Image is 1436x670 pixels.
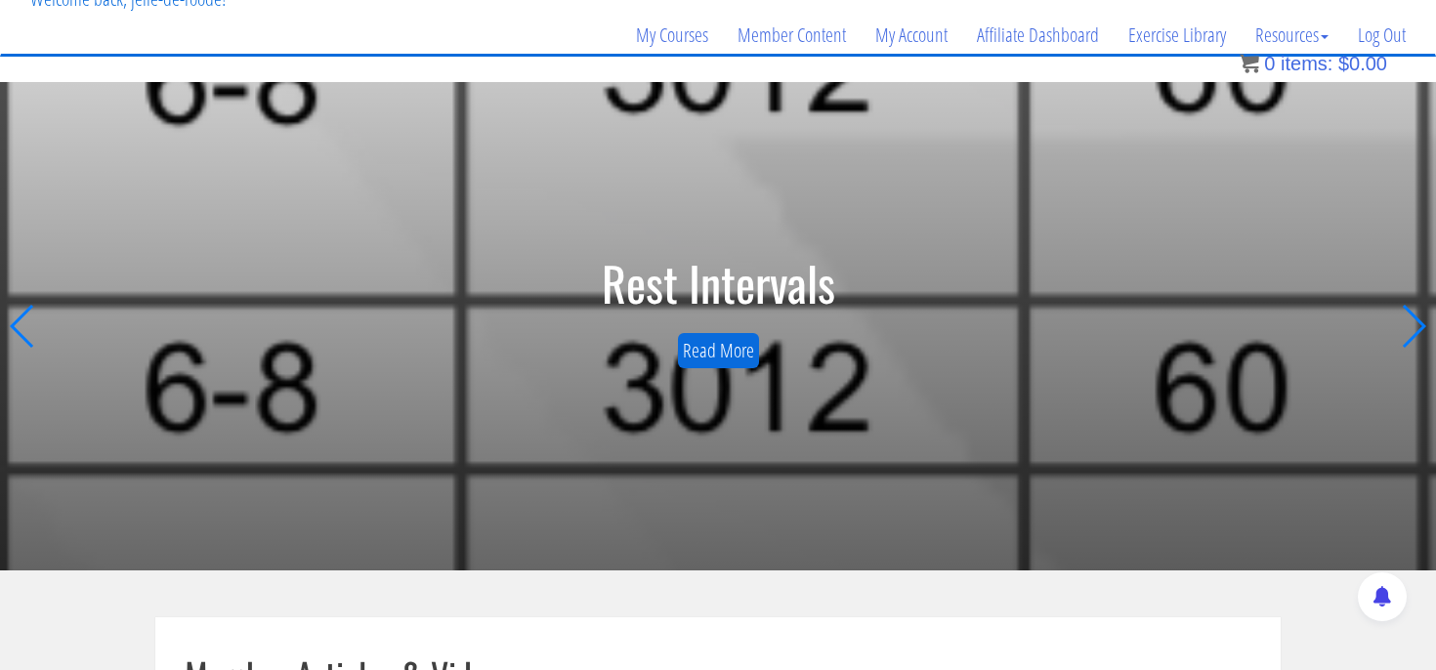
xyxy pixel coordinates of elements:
a: 0 items: $0.00 [1240,53,1387,74]
div: Next slide [1400,305,1426,348]
h2: Rest Intervals [425,258,1011,310]
span: 0 [1264,53,1275,74]
span: items: [1281,53,1332,74]
bdi: 0.00 [1338,53,1387,74]
span: $ [1338,53,1349,74]
img: icon11.png [1240,54,1259,73]
div: Previous slide [10,305,36,348]
a: Read More [678,333,759,369]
